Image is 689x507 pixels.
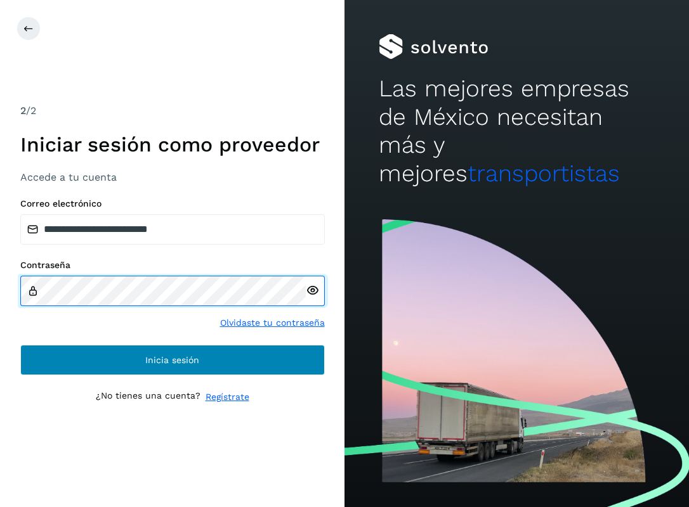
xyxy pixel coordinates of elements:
[20,132,325,157] h1: Iniciar sesión como proveedor
[96,390,200,404] p: ¿No tienes una cuenta?
[20,198,325,209] label: Correo electrónico
[379,75,654,188] h2: Las mejores empresas de México necesitan más y mejores
[206,390,249,404] a: Regístrate
[20,260,325,271] label: Contraseña
[20,171,325,183] h3: Accede a tu cuenta
[145,356,199,364] span: Inicia sesión
[220,316,325,330] a: Olvidaste tu contraseña
[20,103,325,119] div: /2
[20,105,26,117] span: 2
[468,160,620,187] span: transportistas
[20,345,325,375] button: Inicia sesión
